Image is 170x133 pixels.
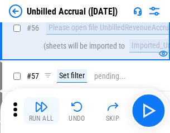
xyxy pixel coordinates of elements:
[35,100,48,113] img: Run All
[27,72,39,80] span: # 57
[23,97,59,124] button: Run All
[57,69,87,83] div: Set filter
[27,23,39,32] span: # 56
[133,7,142,16] img: Support
[148,4,161,18] img: Settings menu
[106,115,120,122] div: Skip
[139,102,157,120] img: Main button
[29,115,54,122] div: Run All
[69,115,85,122] div: Undo
[9,4,22,18] img: Back
[106,100,119,113] img: Skip
[95,97,130,124] button: Skip
[27,6,118,17] div: Unbilled Accrual ([DATE])
[94,72,126,80] div: pending...
[59,97,95,124] button: Undo
[70,100,84,113] img: Undo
